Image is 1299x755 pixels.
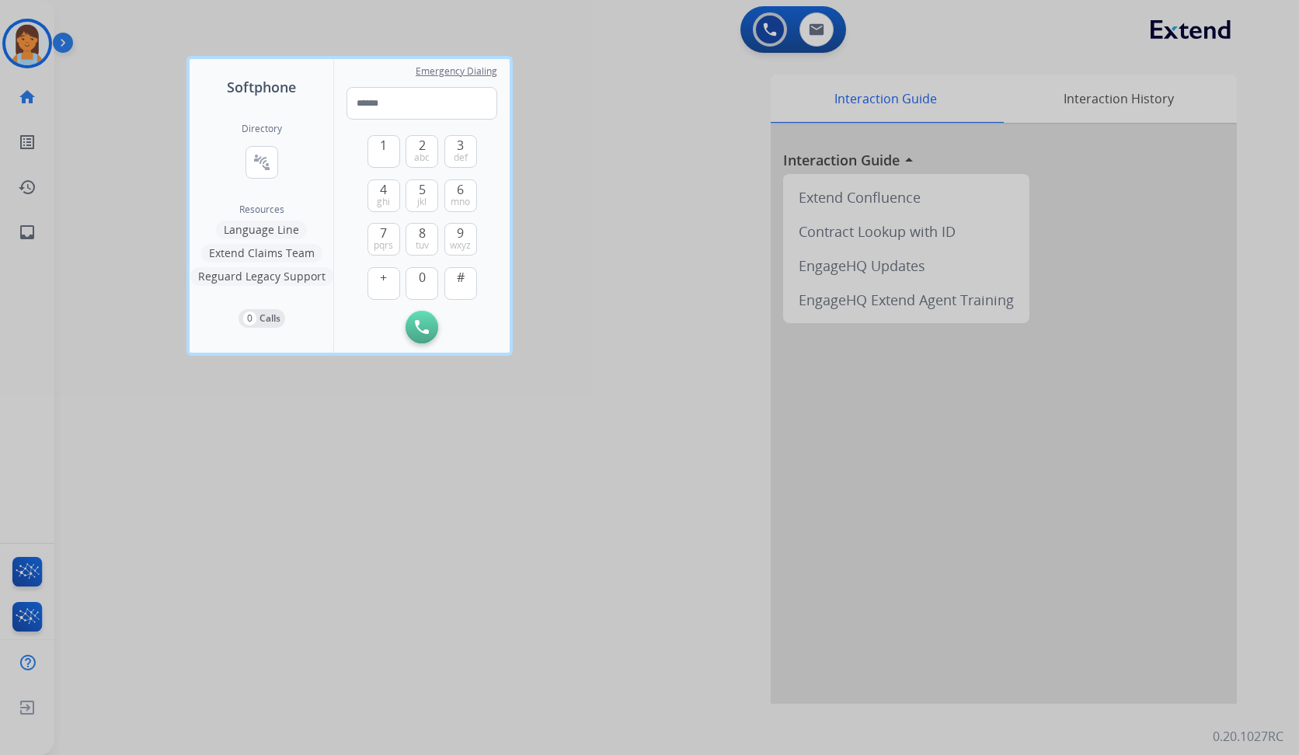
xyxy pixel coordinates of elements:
button: 8tuv [406,223,438,256]
span: Emergency Dialing [416,65,497,78]
button: 0Calls [239,309,285,328]
span: # [457,268,465,287]
button: 5jkl [406,179,438,212]
button: 1 [367,135,400,168]
button: 9wxyz [444,223,477,256]
p: 0.20.1027RC [1213,727,1283,746]
span: 1 [380,136,387,155]
button: Language Line [216,221,307,239]
button: Reguard Legacy Support [190,267,333,286]
span: tuv [416,239,429,252]
span: Resources [239,204,284,216]
button: + [367,267,400,300]
h2: Directory [242,123,282,135]
span: 9 [457,224,464,242]
span: 8 [419,224,426,242]
span: 4 [380,180,387,199]
span: 3 [457,136,464,155]
button: 6mno [444,179,477,212]
span: Softphone [227,76,296,98]
p: 0 [243,311,256,325]
p: Calls [259,311,280,325]
span: 6 [457,180,464,199]
span: def [454,151,468,164]
button: 4ghi [367,179,400,212]
span: + [380,268,387,287]
span: 2 [419,136,426,155]
span: pqrs [374,239,393,252]
img: call-button [415,320,429,334]
span: wxyz [450,239,471,252]
span: 0 [419,268,426,287]
span: 7 [380,224,387,242]
button: 0 [406,267,438,300]
span: 5 [419,180,426,199]
button: 7pqrs [367,223,400,256]
span: mno [451,196,470,208]
mat-icon: connect_without_contact [252,153,271,172]
span: jkl [417,196,427,208]
span: ghi [377,196,390,208]
span: abc [414,151,430,164]
button: # [444,267,477,300]
button: Extend Claims Team [201,244,322,263]
button: 2abc [406,135,438,168]
button: 3def [444,135,477,168]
